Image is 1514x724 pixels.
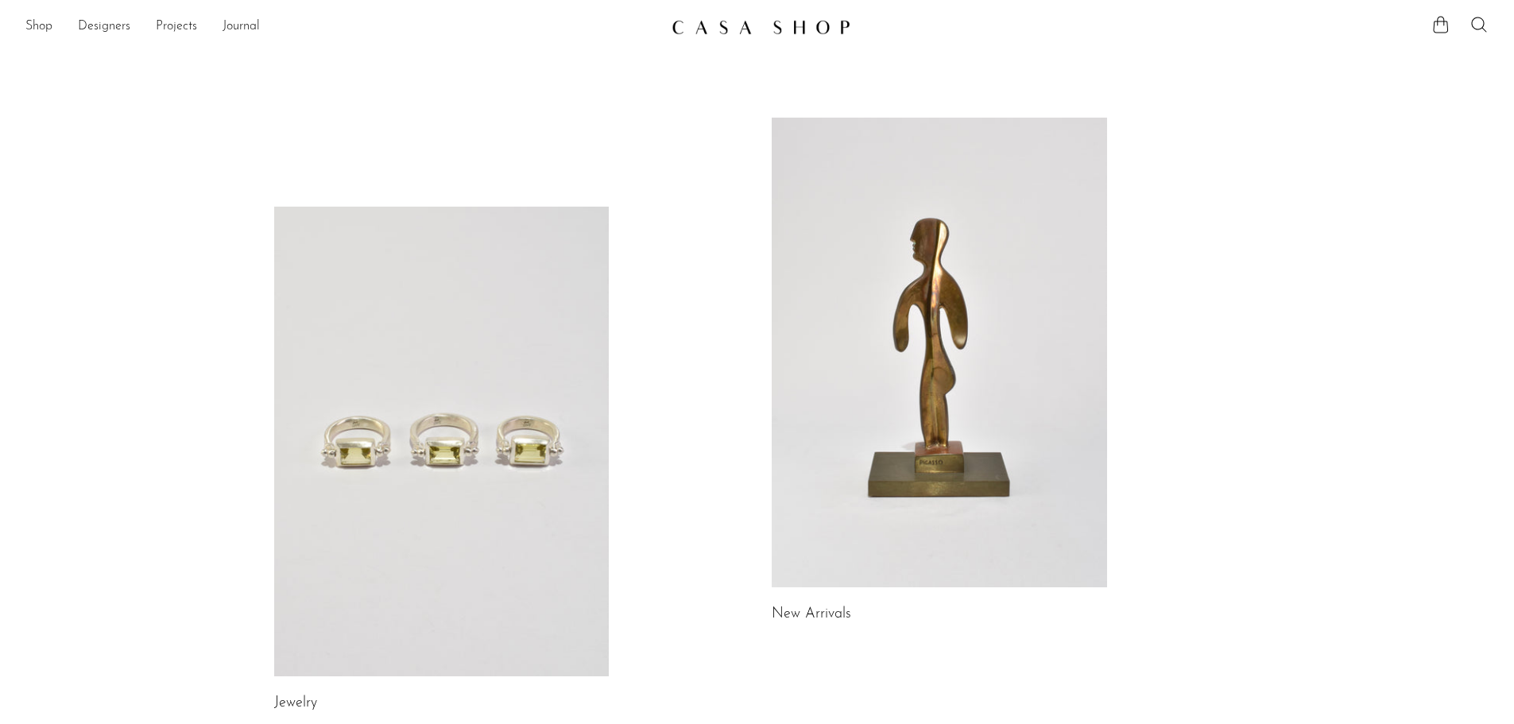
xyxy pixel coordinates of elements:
[772,607,851,621] a: New Arrivals
[25,17,52,37] a: Shop
[274,696,317,710] a: Jewelry
[156,17,197,37] a: Projects
[78,17,130,37] a: Designers
[25,14,659,41] ul: NEW HEADER MENU
[223,17,260,37] a: Journal
[25,14,659,41] nav: Desktop navigation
